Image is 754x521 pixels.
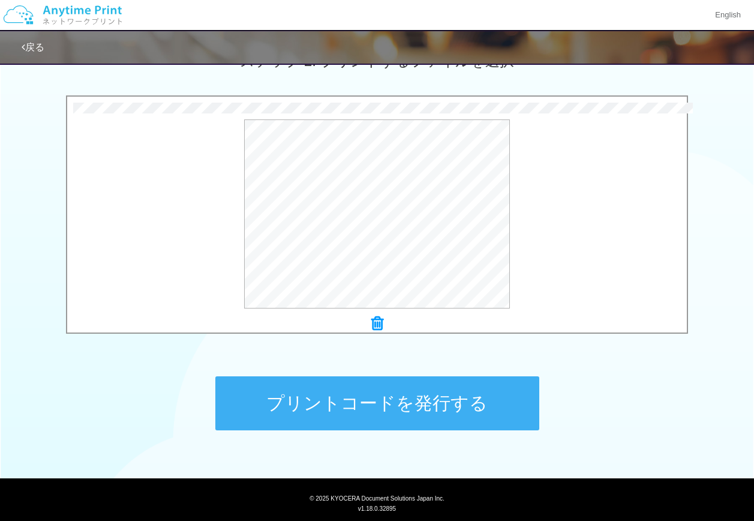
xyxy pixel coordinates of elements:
[358,505,396,512] span: v1.18.0.32895
[22,42,44,52] a: 戻る
[310,494,444,502] span: © 2025 KYOCERA Document Solutions Japan Inc.
[215,376,539,430] button: プリントコードを発行する
[240,53,513,69] span: ステップ 2: プリントするファイルを選択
